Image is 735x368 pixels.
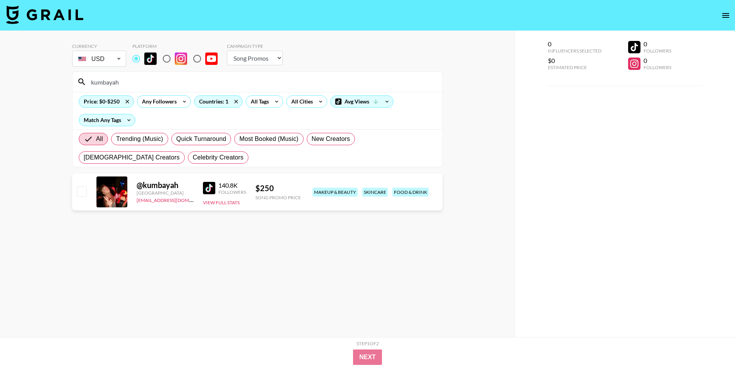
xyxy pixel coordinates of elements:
div: 0 [644,57,671,64]
div: $ 250 [255,183,301,193]
div: Campaign Type [227,43,283,49]
div: Step 1 of 2 [357,341,379,346]
div: Song Promo Price [255,195,301,200]
div: USD [74,52,125,66]
div: makeup & beauty [313,188,358,197]
div: Currency [72,43,126,49]
div: $0 [548,57,602,64]
iframe: Drift Widget Chat Controller [696,329,726,359]
button: open drawer [718,8,733,23]
img: YouTube [205,53,218,65]
div: All Cities [287,96,314,107]
div: Estimated Price [548,64,602,70]
div: Platform [132,43,224,49]
div: Followers [644,48,671,54]
div: 140.8K [218,181,246,189]
button: View Full Stats [203,200,240,205]
div: All Tags [246,96,270,107]
div: @ kumbayah [137,180,194,190]
div: Price: $0-$250 [79,96,133,107]
span: [DEMOGRAPHIC_DATA] Creators [84,153,180,162]
div: 0 [548,40,602,48]
span: Celebrity Creators [193,153,244,162]
div: Influencers Selected [548,48,602,54]
span: Most Booked (Music) [239,134,298,144]
div: food & drink [392,188,429,197]
span: All [96,134,103,144]
button: Next [353,349,382,365]
span: Trending (Music) [116,134,163,144]
img: TikTok [203,182,215,194]
img: TikTok [144,53,157,65]
img: Instagram [175,53,187,65]
div: Followers [218,189,246,195]
div: [GEOGRAPHIC_DATA] [137,190,194,196]
div: Any Followers [137,96,178,107]
div: skincare [362,188,388,197]
div: Match Any Tags [79,114,135,126]
div: 0 [644,40,671,48]
div: Countries: 1 [194,96,242,107]
div: Avg Views [331,96,393,107]
a: [EMAIL_ADDRESS][DOMAIN_NAME] [137,196,214,203]
img: Grail Talent [6,5,83,24]
div: Followers [644,64,671,70]
span: New Creators [312,134,350,144]
input: Search by User Name [86,76,438,88]
span: Quick Turnaround [176,134,226,144]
